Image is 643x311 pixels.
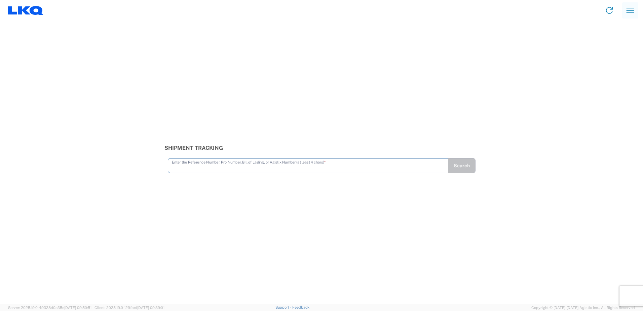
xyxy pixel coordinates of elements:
[94,306,164,310] span: Client: 2025.19.0-129fbcf
[275,305,292,309] a: Support
[64,306,91,310] span: [DATE] 09:50:51
[8,306,91,310] span: Server: 2025.19.0-49328d0a35e
[292,305,309,309] a: Feedback
[164,145,479,151] h3: Shipment Tracking
[137,306,164,310] span: [DATE] 09:39:01
[531,305,635,311] span: Copyright © [DATE]-[DATE] Agistix Inc., All Rights Reserved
